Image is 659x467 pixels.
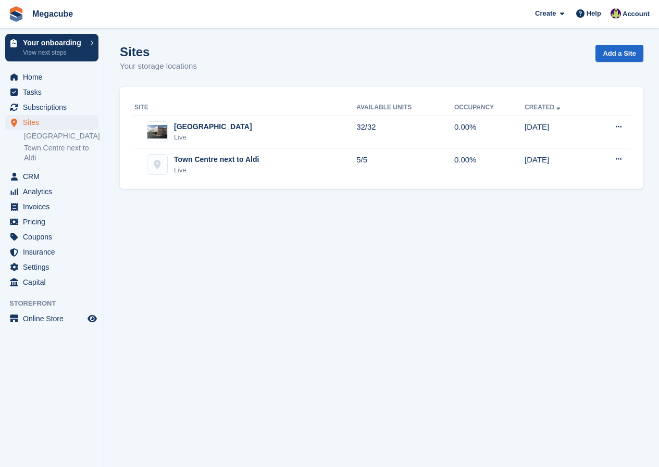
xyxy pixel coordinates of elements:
[454,99,525,116] th: Occupancy
[23,184,85,199] span: Analytics
[147,125,167,138] img: Image of Shirebrook Train Station site
[23,85,85,99] span: Tasks
[623,9,650,19] span: Account
[5,70,98,84] a: menu
[23,169,85,184] span: CRM
[24,131,98,141] a: [GEOGRAPHIC_DATA]
[8,6,24,22] img: stora-icon-8386f47178a22dfd0bd8f6a31ec36ba5ce8667c1dd55bd0f319d3a0aa187defe.svg
[5,311,98,326] a: menu
[5,100,98,115] a: menu
[174,121,252,132] div: [GEOGRAPHIC_DATA]
[5,169,98,184] a: menu
[132,99,356,116] th: Site
[9,298,104,309] span: Storefront
[23,275,85,289] span: Capital
[86,312,98,325] a: Preview store
[5,184,98,199] a: menu
[23,260,85,274] span: Settings
[5,260,98,274] a: menu
[23,311,85,326] span: Online Store
[120,45,197,59] h1: Sites
[147,155,167,174] img: Town Centre next to Aldi site image placeholder
[356,148,454,181] td: 5/5
[23,199,85,214] span: Invoices
[24,143,98,163] a: Town Centre next to Aldi
[587,8,601,19] span: Help
[595,45,643,62] a: Add a Site
[5,275,98,289] a: menu
[174,132,252,143] div: Live
[611,8,621,19] img: Ashley Bellamy
[23,115,85,130] span: Sites
[5,115,98,130] a: menu
[23,245,85,259] span: Insurance
[5,34,98,61] a: Your onboarding View next steps
[23,214,85,229] span: Pricing
[5,85,98,99] a: menu
[174,165,259,175] div: Live
[23,100,85,115] span: Subscriptions
[525,104,563,111] a: Created
[174,154,259,165] div: Town Centre next to Aldi
[5,230,98,244] a: menu
[454,116,525,148] td: 0.00%
[356,116,454,148] td: 32/32
[356,99,454,116] th: Available Units
[28,5,77,22] a: Megacube
[23,39,85,46] p: Your onboarding
[535,8,556,19] span: Create
[120,60,197,72] p: Your storage locations
[5,199,98,214] a: menu
[5,245,98,259] a: menu
[5,214,98,229] a: menu
[454,148,525,181] td: 0.00%
[525,116,592,148] td: [DATE]
[23,48,85,57] p: View next steps
[23,70,85,84] span: Home
[525,148,592,181] td: [DATE]
[23,230,85,244] span: Coupons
